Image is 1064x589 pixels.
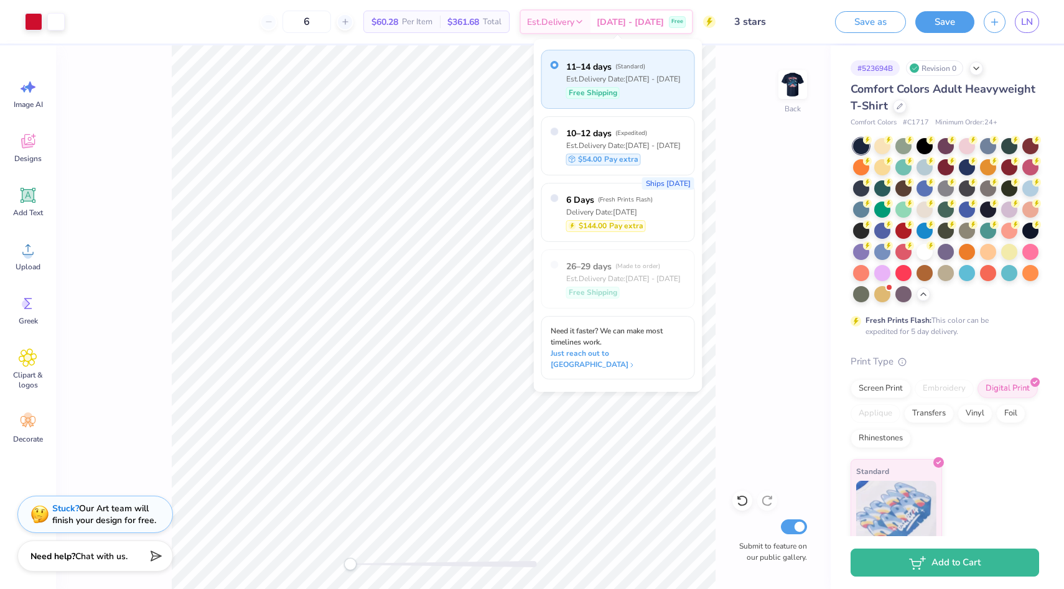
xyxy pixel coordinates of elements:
span: 6 Days [566,193,594,206]
span: 10–12 days [566,127,612,140]
div: Digital Print [978,379,1038,398]
button: Save as [835,11,906,33]
span: Greek [19,316,38,326]
span: ( Fresh Prints Flash ) [598,195,653,204]
span: Need it faster? We can make most timelines work. [551,326,663,347]
img: Standard [856,481,936,543]
span: 11–14 days [566,60,612,73]
span: Standard [856,465,889,478]
img: Back [780,72,805,97]
div: Est. Delivery Date: [DATE] - [DATE] [566,273,681,284]
div: Est. Delivery Date: [DATE] - [DATE] [566,140,681,151]
span: Image AI [14,100,43,109]
span: ( Standard ) [615,62,645,71]
span: $144.00 [579,220,607,231]
span: Clipart & logos [7,370,49,390]
span: Total [483,16,502,29]
strong: Need help? [30,550,75,562]
strong: Stuck? [52,503,79,514]
label: Submit to feature on our public gallery. [732,540,807,563]
span: Per Item [402,16,432,29]
span: 26–29 days [566,260,612,273]
div: Applique [851,404,900,423]
div: Transfers [904,404,954,423]
span: $361.68 [447,16,479,29]
span: Chat with us. [75,550,128,562]
button: Save [915,11,974,33]
strong: Fresh Prints Flash: [866,315,931,325]
span: Designs [14,154,42,164]
span: Upload [16,262,40,272]
div: Print Type [851,355,1039,369]
div: Pay extra [566,220,646,232]
div: Est. Delivery Date: [DATE] - [DATE] [566,73,681,85]
div: Rhinestones [851,429,911,448]
span: Free [671,17,683,26]
span: Free Shipping [569,287,617,298]
span: # C1717 [903,118,929,128]
button: Add to Cart [851,549,1039,577]
div: Vinyl [958,404,992,423]
div: Embroidery [915,379,974,398]
div: Delivery Date: [DATE] [566,206,653,218]
span: Minimum Order: 24 + [935,118,997,128]
div: Accessibility label [344,558,357,570]
input: – – [282,11,331,33]
div: Our Art team will finish your design for free. [52,503,156,526]
span: Comfort Colors [851,118,897,128]
div: This color can be expedited for 5 day delivery. [866,315,1019,337]
span: $54.00 [578,154,602,165]
div: Back [785,103,801,114]
div: # 523694B [851,60,900,76]
span: Decorate [13,434,43,444]
div: Screen Print [851,379,911,398]
span: [DATE] - [DATE] [597,16,664,29]
div: Revision 0 [906,60,963,76]
span: ( Expedited ) [615,129,647,137]
span: Est. Delivery [527,16,574,29]
span: LN [1021,15,1033,29]
span: Comfort Colors Adult Heavyweight T-Shirt [851,81,1035,113]
span: ( Made to order ) [615,262,660,271]
div: Foil [996,404,1025,423]
input: Untitled Design [725,9,816,34]
span: Free Shipping [569,87,617,98]
span: $60.28 [371,16,398,29]
span: Add Text [13,208,43,218]
span: Just reach out to [GEOGRAPHIC_DATA] [551,348,686,370]
a: LN [1015,11,1039,33]
div: Pay extra [566,154,641,165]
